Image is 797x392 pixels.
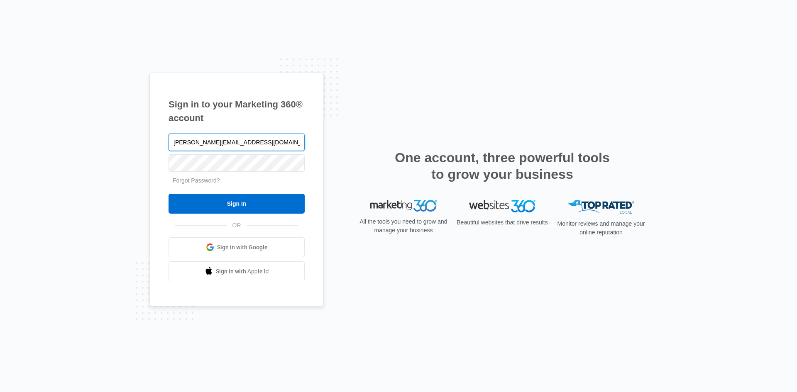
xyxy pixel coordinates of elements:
span: Sign in with Google [217,243,268,252]
h1: Sign in to your Marketing 360® account [169,97,305,125]
input: Email [169,134,305,151]
span: OR [227,221,247,230]
img: Marketing 360 [370,200,437,212]
span: Sign in with Apple Id [216,267,269,276]
input: Sign In [169,194,305,214]
img: Top Rated Local [568,200,634,214]
h2: One account, three powerful tools to grow your business [392,149,612,183]
p: Monitor reviews and manage your online reputation [555,219,648,237]
p: Beautiful websites that drive results [456,218,549,227]
a: Forgot Password? [173,177,220,184]
p: All the tools you need to grow and manage your business [357,217,450,235]
a: Sign in with Apple Id [169,261,305,281]
img: Websites 360 [469,200,535,212]
a: Sign in with Google [169,237,305,257]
